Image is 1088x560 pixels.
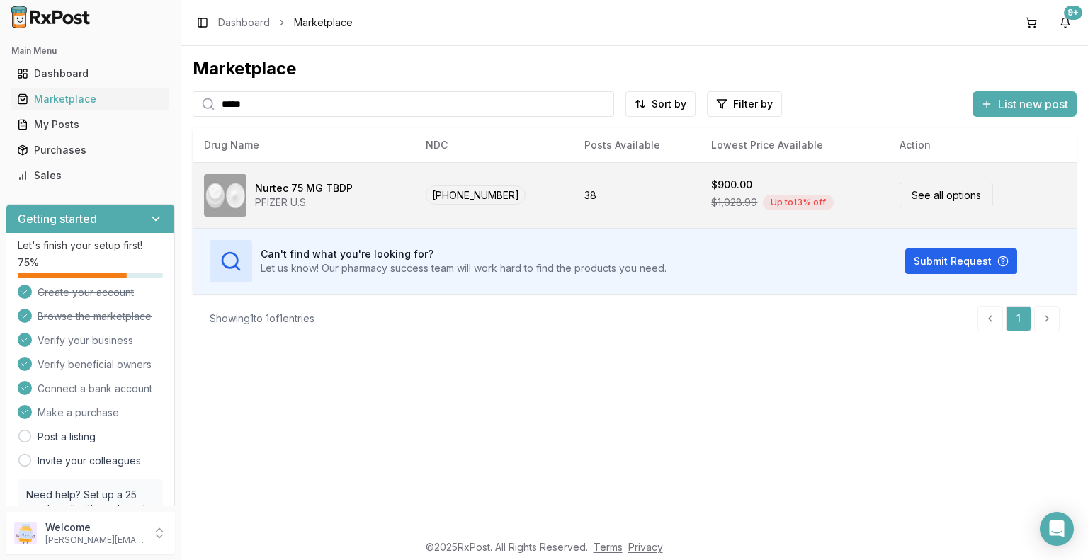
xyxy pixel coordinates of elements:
button: Dashboard [6,62,175,85]
div: $900.00 [711,178,752,192]
div: Nurtec 75 MG TBDP [255,181,353,195]
h2: Main Menu [11,45,169,57]
button: Filter by [707,91,782,117]
div: Up to 13 % off [763,195,834,210]
a: List new post [973,98,1077,113]
div: Showing 1 to 1 of 1 entries [210,312,314,326]
div: Marketplace [193,57,1077,80]
a: Dashboard [11,61,169,86]
img: Nurtec 75 MG TBDP [204,174,246,217]
span: Marketplace [294,16,353,30]
th: Lowest Price Available [700,128,888,162]
th: NDC [414,128,573,162]
div: 9+ [1064,6,1082,20]
th: Drug Name [193,128,414,162]
span: Create your account [38,285,134,299]
div: Purchases [17,143,164,157]
span: Connect a bank account [38,382,152,396]
span: Sort by [652,97,686,111]
th: Posts Available [573,128,701,162]
button: My Posts [6,113,175,136]
p: Welcome [45,520,144,535]
h3: Getting started [18,210,97,227]
a: Terms [594,541,623,553]
div: Marketplace [17,92,164,106]
nav: breadcrumb [218,16,353,30]
span: [PHONE_NUMBER] [426,185,526,205]
p: Let's finish your setup first! [18,239,163,253]
div: Dashboard [17,67,164,81]
span: Verify beneficial owners [38,358,152,372]
span: $1,028.99 [711,195,757,210]
td: 38 [573,162,701,228]
button: Marketplace [6,88,175,110]
p: [PERSON_NAME][EMAIL_ADDRESS][DOMAIN_NAME] [45,535,144,546]
a: Sales [11,163,169,188]
button: 9+ [1054,11,1077,34]
a: Invite your colleagues [38,454,141,468]
div: PFIZER U.S. [255,195,353,210]
img: RxPost Logo [6,6,96,28]
th: Action [888,128,1077,162]
div: Sales [17,168,164,183]
a: 1 [1006,306,1031,331]
span: Verify your business [38,333,133,348]
a: Post a listing [38,430,96,444]
a: Marketplace [11,86,169,112]
button: Sort by [625,91,696,117]
p: Need help? Set up a 25 minute call with our team to set up. [26,488,154,530]
button: List new post [973,91,1077,117]
a: My Posts [11,112,169,137]
img: User avatar [14,522,37,544]
h3: Can't find what you're looking for? [261,247,667,261]
div: Open Intercom Messenger [1040,512,1074,546]
a: Dashboard [218,16,270,30]
button: Submit Request [905,248,1017,274]
span: Filter by [733,97,773,111]
button: Purchases [6,139,175,161]
span: Browse the marketplace [38,309,152,324]
div: My Posts [17,118,164,132]
span: 75 % [18,256,39,270]
a: Purchases [11,137,169,163]
p: Let us know! Our pharmacy success team will work hard to find the products you need. [261,261,667,275]
a: Privacy [628,541,663,553]
span: List new post [998,96,1068,113]
button: Sales [6,164,175,187]
a: See all options [900,183,993,207]
span: Make a purchase [38,406,119,420]
nav: pagination [977,306,1060,331]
